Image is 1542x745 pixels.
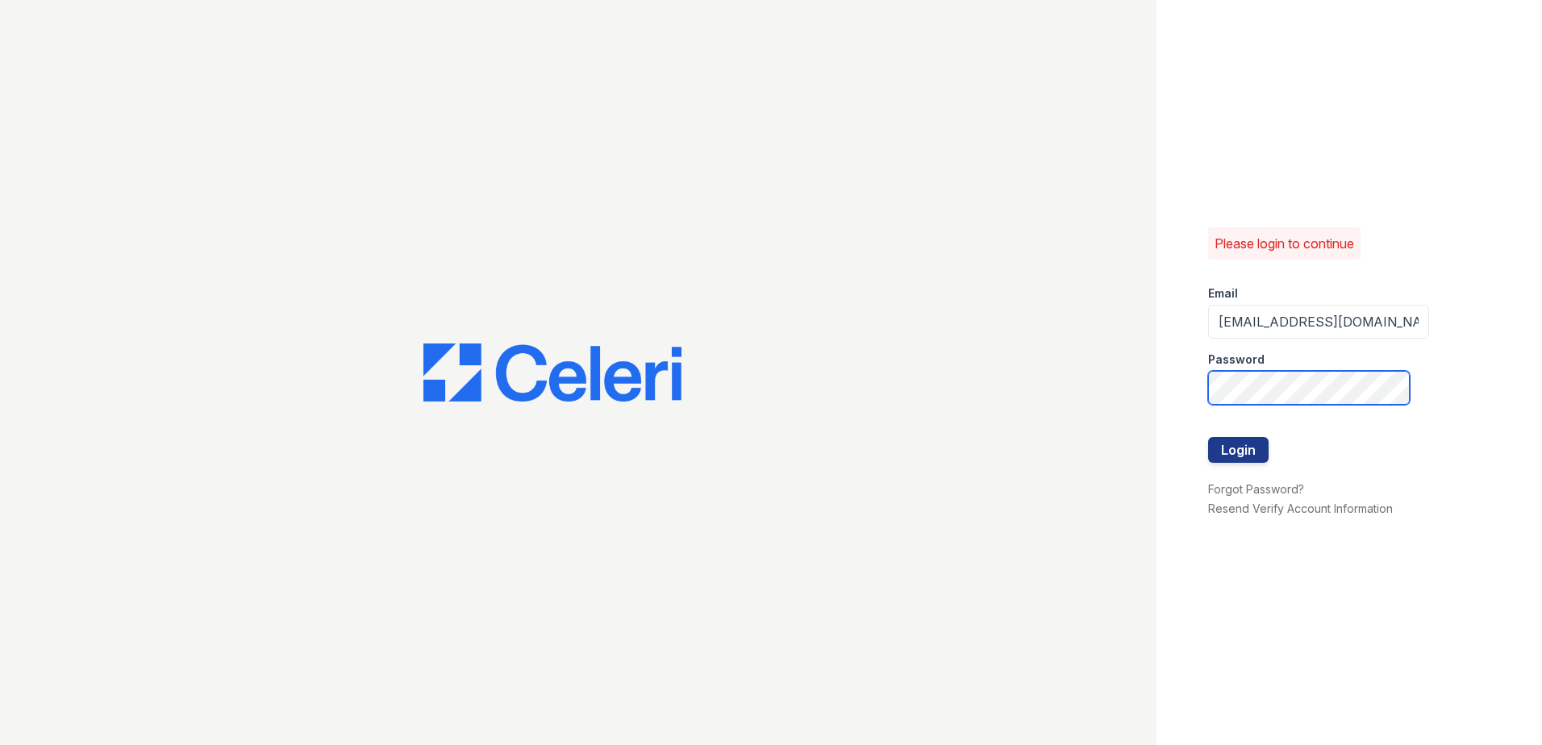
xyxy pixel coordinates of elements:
button: Login [1208,437,1269,463]
label: Password [1208,352,1265,368]
a: Forgot Password? [1208,482,1304,496]
a: Resend Verify Account Information [1208,502,1393,515]
img: CE_Logo_Blue-a8612792a0a2168367f1c8372b55b34899dd931a85d93a1a3d3e32e68fde9ad4.png [423,343,681,402]
p: Please login to continue [1215,234,1354,253]
label: Email [1208,285,1238,302]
